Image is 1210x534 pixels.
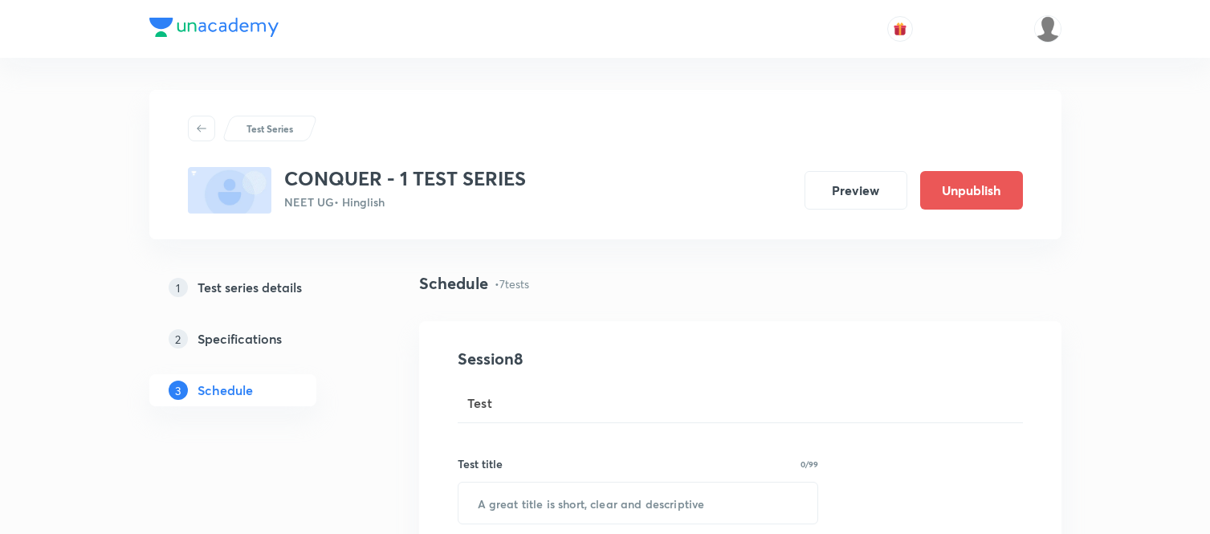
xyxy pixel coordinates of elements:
a: 2Specifications [149,323,368,355]
p: 0/99 [801,460,818,468]
img: avatar [893,22,907,36]
p: 3 [169,381,188,400]
h4: Session 8 [458,347,751,371]
h5: Test series details [198,278,302,297]
button: avatar [887,16,913,42]
a: 1Test series details [149,271,368,304]
button: Unpublish [920,171,1023,210]
p: NEET UG • Hinglish [284,194,526,210]
p: 2 [169,329,188,349]
input: A great title is short, clear and descriptive [458,483,818,524]
img: fallback-thumbnail.png [188,167,271,214]
a: Company Logo [149,18,279,41]
button: Preview [805,171,907,210]
img: manish [1034,15,1061,43]
img: Company Logo [149,18,279,37]
p: • 7 tests [495,275,529,292]
span: Test [467,393,493,413]
h3: CONQUER - 1 TEST SERIES [284,167,526,190]
h5: Specifications [198,329,282,349]
h6: Test title [458,455,503,472]
h4: Schedule [419,271,488,296]
p: Test Series [246,121,293,136]
p: 1 [169,278,188,297]
h5: Schedule [198,381,253,400]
